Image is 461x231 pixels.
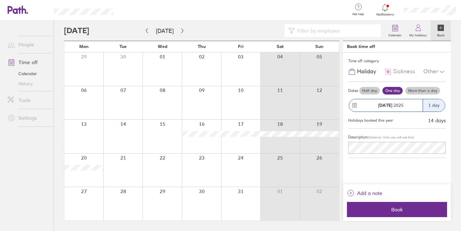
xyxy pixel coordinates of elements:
a: Calendar [385,21,406,41]
label: Book [433,32,448,37]
a: History [3,79,54,89]
a: Settings [3,112,54,124]
span: Sickness [393,68,415,75]
div: 14 days [428,118,446,123]
a: Notifications [375,3,395,16]
span: Tue [119,44,127,49]
span: Book [351,207,443,212]
label: More than a day [405,87,440,94]
div: Holidays booked this year [348,118,393,123]
span: Mon [79,44,89,49]
label: One day [382,87,403,94]
label: My holidays [406,32,431,37]
input: Filter by employee [295,25,377,37]
span: Get help [348,12,368,16]
span: Sun [315,44,323,49]
button: Add a note [347,188,382,198]
label: Calendar [385,32,406,37]
strong: [DATE] [378,102,392,108]
button: Book [347,202,447,217]
span: Fri [238,44,244,49]
a: Time off [3,56,54,69]
a: Tools [3,94,54,106]
span: Notifications [375,13,395,16]
div: Other [423,66,446,78]
button: [DATE] 20251 day [348,96,446,115]
span: Holiday [357,68,376,75]
span: Add a note [357,188,382,198]
span: Thu [198,44,206,49]
a: My holidays [406,21,431,41]
span: 2025 [378,103,404,108]
a: People [3,38,54,51]
div: 1 day [423,99,445,112]
a: Calendar [3,69,54,79]
a: Book [431,21,451,41]
div: Book time off [347,44,375,49]
label: Half day [359,87,380,94]
span: (Optional. Only you will see this) [368,135,414,139]
span: Sat [277,44,284,49]
button: [DATE] [151,26,179,36]
span: Description [348,135,368,139]
span: Wed [158,44,167,49]
div: Time off category [348,56,446,66]
span: Dates [348,88,358,93]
